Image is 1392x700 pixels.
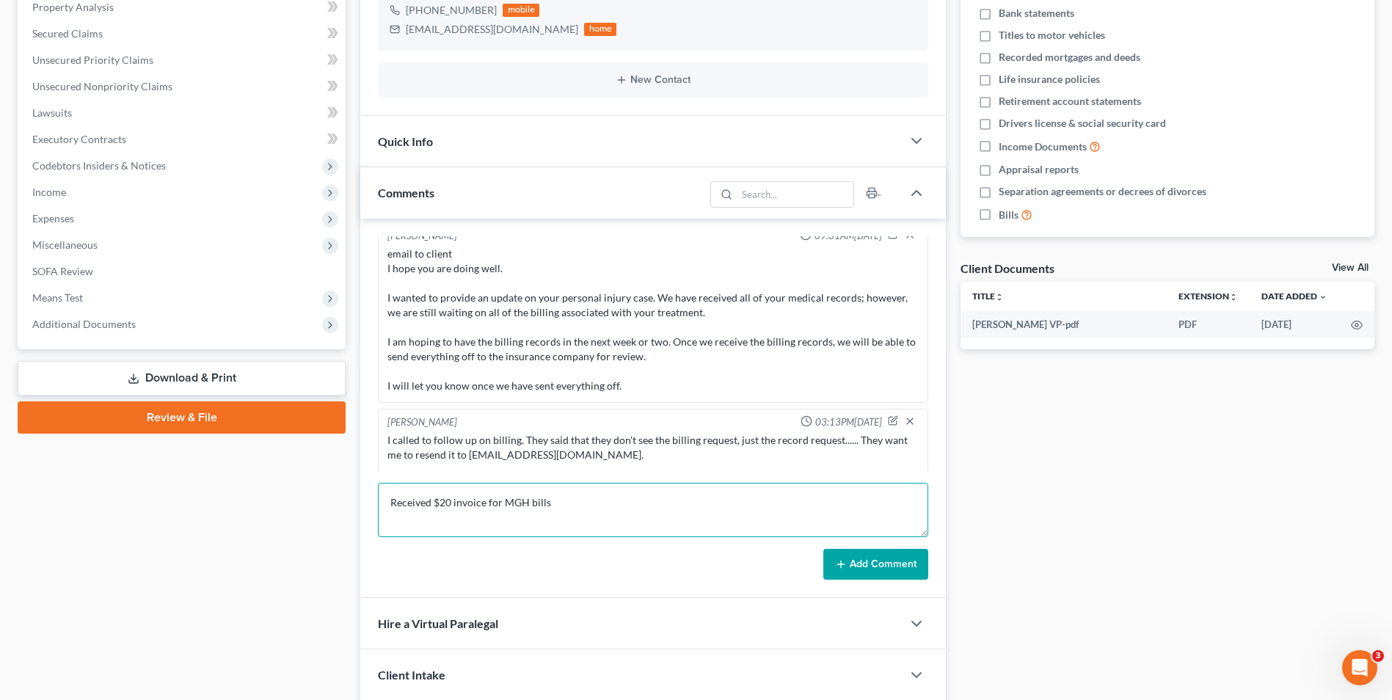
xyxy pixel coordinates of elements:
a: Date Added expand_more [1261,291,1327,302]
iframe: Intercom live chat [1342,650,1377,685]
span: Recorded mortgages and deeds [999,50,1140,65]
span: Unsecured Priority Claims [32,54,153,66]
span: Property Analysis [32,1,114,13]
div: mobile [503,4,539,17]
span: Additional Documents [32,318,136,330]
div: Client Documents [961,260,1054,276]
td: [DATE] [1250,311,1339,338]
button: Add Comment [823,549,928,580]
a: Unsecured Priority Claims [21,47,346,73]
span: Executory Contracts [32,133,126,145]
span: Bills [999,208,1019,222]
span: Appraisal reports [999,162,1079,177]
span: Expenses [32,212,74,225]
span: Separation agreements or decrees of divorces [999,184,1206,199]
span: Secured Claims [32,27,103,40]
i: unfold_more [995,293,1004,302]
div: [PERSON_NAME] [387,229,457,244]
a: Secured Claims [21,21,346,47]
a: View All [1332,263,1369,273]
div: home [584,23,616,36]
span: 3 [1372,650,1384,662]
span: Quick Info [378,134,433,148]
span: Drivers license & social security card [999,116,1166,131]
span: Titles to motor vehicles [999,28,1105,43]
span: 03:13PM[DATE] [815,415,882,429]
a: Extensionunfold_more [1178,291,1238,302]
a: Download & Print [18,361,346,395]
span: Bank statements [999,6,1074,21]
a: Unsecured Nonpriority Claims [21,73,346,100]
span: Codebtors Insiders & Notices [32,159,166,172]
a: SOFA Review [21,258,346,285]
span: Income Documents [999,139,1087,154]
span: Lawsuits [32,106,72,119]
span: Means Test [32,291,83,304]
span: Comments [378,186,434,200]
input: Search... [737,182,853,207]
a: Executory Contracts [21,126,346,153]
span: Unsecured Nonpriority Claims [32,80,172,92]
a: Titleunfold_more [972,291,1004,302]
button: New Contact [390,74,917,86]
div: [PHONE_NUMBER] [406,3,497,18]
span: Income [32,186,66,198]
i: unfold_more [1229,293,1238,302]
i: expand_more [1319,293,1327,302]
span: Client Intake [378,668,445,682]
a: Review & File [18,401,346,434]
td: PDF [1167,311,1250,338]
div: [PERSON_NAME] [387,415,457,430]
div: email to client I hope you are doing well. I wanted to provide an update on your personal injury ... [387,247,919,393]
span: Hire a Virtual Paralegal [378,616,498,630]
span: Life insurance policies [999,72,1100,87]
span: Retirement account statements [999,94,1141,109]
span: SOFA Review [32,265,93,277]
div: I called to follow up on billing. They said that they don't see the billing request, just the rec... [387,433,919,492]
span: Miscellaneous [32,238,98,251]
td: [PERSON_NAME] VP-pdf [961,311,1167,338]
div: [EMAIL_ADDRESS][DOMAIN_NAME] [406,22,578,37]
a: Lawsuits [21,100,346,126]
